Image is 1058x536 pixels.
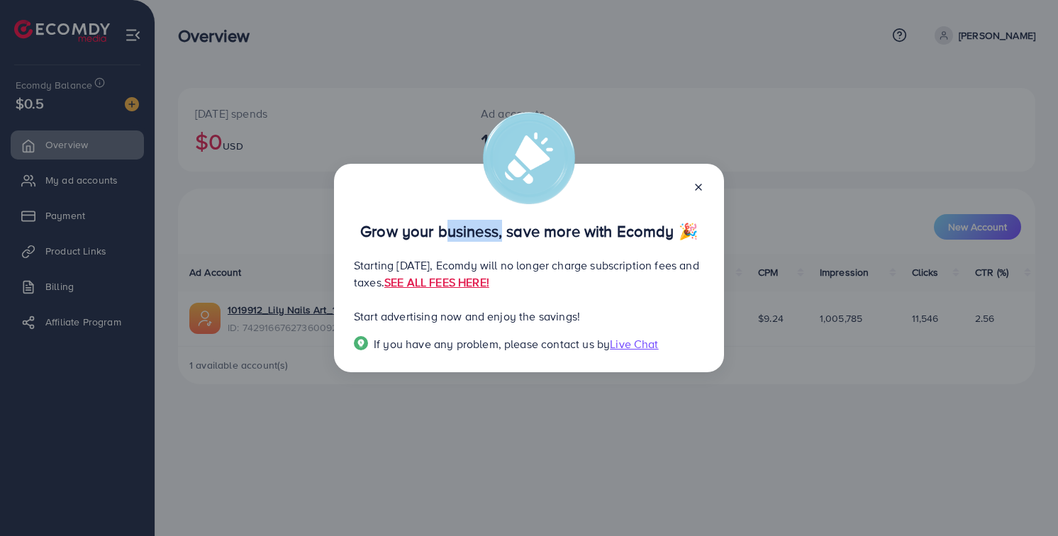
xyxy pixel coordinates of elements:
img: alert [483,112,575,204]
p: Start advertising now and enjoy the savings! [354,308,704,325]
span: Live Chat [610,336,658,352]
iframe: Chat [998,472,1047,525]
p: Starting [DATE], Ecomdy will no longer charge subscription fees and taxes. [354,257,704,291]
span: If you have any problem, please contact us by [374,336,610,352]
a: SEE ALL FEES HERE! [384,274,489,290]
p: Grow your business, save more with Ecomdy 🎉 [354,223,704,240]
img: Popup guide [354,336,368,350]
